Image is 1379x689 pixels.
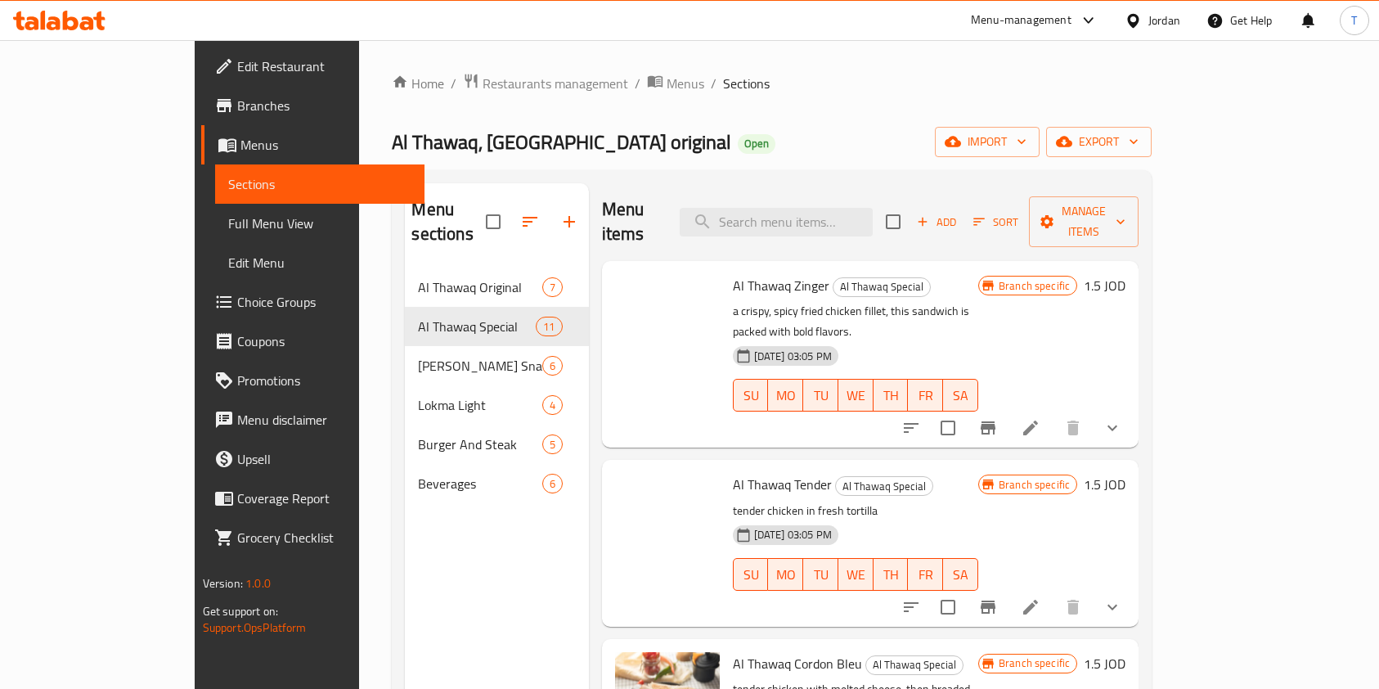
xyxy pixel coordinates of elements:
[935,127,1040,157] button: import
[543,437,562,453] span: 5
[835,476,933,496] div: Al Thawaq Special
[833,277,931,297] div: Al Thawaq Special
[405,261,588,510] nav: Menu sections
[880,384,902,408] span: TH
[201,47,425,86] a: Edit Restaurant
[483,74,628,93] span: Restaurants management
[1053,408,1093,448] button: delete
[602,197,661,246] h2: Menu items
[1053,588,1093,627] button: delete
[418,435,541,454] span: Burger And Steak
[201,479,425,518] a: Coverage Report
[237,56,412,76] span: Edit Restaurant
[950,384,972,408] span: SA
[237,371,412,390] span: Promotions
[647,73,704,94] a: Menus
[845,563,867,587] span: WE
[740,384,762,408] span: SU
[711,74,716,93] li: /
[203,573,243,594] span: Version:
[543,280,562,295] span: 7
[203,601,278,622] span: Get support on:
[228,214,412,233] span: Full Menu View
[733,501,978,521] p: tender chicken in fresh tortilla
[237,292,412,312] span: Choice Groups
[992,655,1076,671] span: Branch specific
[1059,132,1139,152] span: export
[1021,418,1040,438] a: Edit menu item
[237,449,412,469] span: Upsell
[1093,408,1132,448] button: show more
[405,268,588,307] div: Al Thawaq Original7
[1021,597,1040,617] a: Edit menu item
[914,563,937,587] span: FR
[908,379,943,412] button: FR
[237,331,412,351] span: Coupons
[768,379,803,412] button: MO
[723,74,770,93] span: Sections
[1084,274,1125,297] h6: 1.5 JOD
[733,651,862,676] span: Al Thawaq Cordon Bleu
[866,655,963,674] span: Al Thawaq Special
[1029,196,1139,247] button: Manage items
[738,137,775,151] span: Open
[463,73,628,94] a: Restaurants management
[838,558,874,591] button: WE
[880,563,902,587] span: TH
[992,477,1076,493] span: Branch specific
[201,125,425,164] a: Menus
[405,464,588,503] div: Beverages6
[228,174,412,194] span: Sections
[1351,11,1357,29] span: T
[542,395,563,415] div: items
[418,356,541,376] span: [PERSON_NAME] Snacks
[1093,588,1132,627] button: show more
[543,476,562,492] span: 6
[1084,652,1125,675] h6: 1.5 JOD
[418,277,541,297] div: Al Thawaq Original
[948,132,1026,152] span: import
[215,164,425,204] a: Sections
[542,435,563,454] div: items
[1103,597,1122,617] svg: Show Choices
[833,277,930,296] span: Al Thawaq Special
[635,74,640,93] li: /
[950,563,972,587] span: SA
[738,134,775,154] div: Open
[775,384,797,408] span: MO
[914,213,959,232] span: Add
[733,379,769,412] button: SU
[810,563,832,587] span: TU
[892,588,931,627] button: sort-choices
[237,528,412,547] span: Grocery Checklist
[943,379,978,412] button: SA
[992,278,1076,294] span: Branch specific
[237,489,412,508] span: Coverage Report
[969,209,1022,235] button: Sort
[733,273,829,298] span: Al Thawaq Zinger
[874,558,909,591] button: TH
[392,124,731,160] span: Al Thawaq, [GEOGRAPHIC_DATA] original
[418,356,541,376] div: Al Thawaq Snacks
[201,361,425,400] a: Promotions
[908,558,943,591] button: FR
[968,408,1008,448] button: Branch-specific-item
[803,379,838,412] button: TU
[215,204,425,243] a: Full Menu View
[768,558,803,591] button: MO
[418,317,536,336] span: Al Thawaq Special
[733,301,978,342] p: a crispy, spicy fried chicken fillet, this sandwich is packed with bold flavors.
[543,398,562,413] span: 4
[931,590,965,624] span: Select to update
[865,655,964,675] div: Al Thawaq Special
[405,346,588,385] div: [PERSON_NAME] Snacks6
[963,209,1029,235] span: Sort items
[733,472,832,497] span: Al Thawaq Tender
[803,558,838,591] button: TU
[1042,201,1125,242] span: Manage items
[405,425,588,464] div: Burger And Steak5
[968,588,1008,627] button: Branch-specific-item
[543,358,562,374] span: 6
[1084,473,1125,496] h6: 1.5 JOD
[874,379,909,412] button: TH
